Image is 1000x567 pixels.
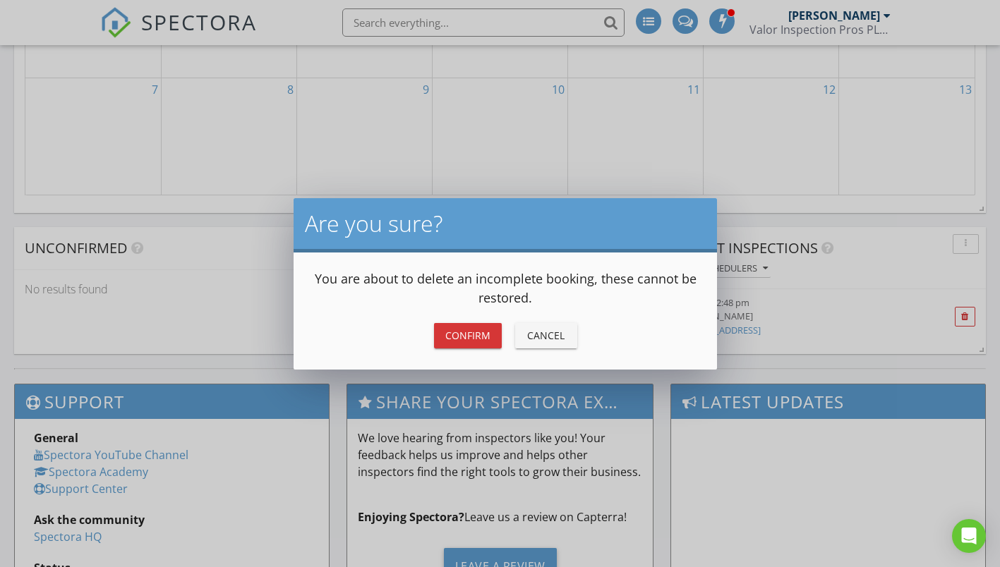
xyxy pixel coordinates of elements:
p: You are about to delete an incomplete booking, these cannot be restored. [311,269,700,307]
div: Cancel [526,328,566,343]
button: Confirm [434,323,502,348]
button: Cancel [515,323,577,348]
div: Confirm [445,328,490,343]
h2: Are you sure? [305,209,706,238]
div: Open Intercom Messenger [952,519,986,553]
